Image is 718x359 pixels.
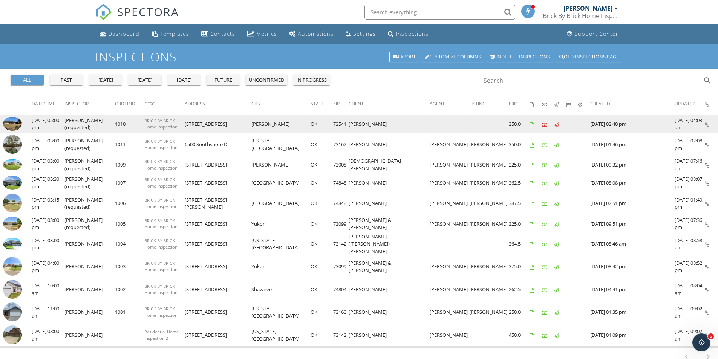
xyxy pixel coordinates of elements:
td: [DATE] 07:51 pm [590,192,675,215]
td: 325.0 [509,215,530,233]
td: [PERSON_NAME] [349,301,429,324]
td: [PERSON_NAME] [64,233,115,255]
a: Metrics [244,27,280,41]
td: [DATE] 08:04 am [675,278,705,301]
td: [STREET_ADDRESS][PERSON_NAME] [185,192,251,215]
div: [DATE] [92,76,119,84]
td: [DATE] 03:00 pm [32,133,64,156]
span: BRICK BY BRICK Home Inspection [144,138,178,150]
span: Residential Home Inspection 2 [144,329,179,341]
td: [DATE] 03:00 pm [32,156,64,174]
td: [GEOGRAPHIC_DATA] [251,192,311,215]
div: Contacts [210,30,235,37]
th: Inspection Details: Not sorted. [705,93,718,115]
div: Automations [298,30,334,37]
td: [DATE] 04:41 pm [590,278,675,301]
th: Agreements signed: Not sorted. [530,93,542,115]
td: [DEMOGRAPHIC_DATA][PERSON_NAME] [349,156,429,174]
input: Search everything... [364,5,515,20]
td: [DATE] 11:00 am [32,301,64,324]
td: [PERSON_NAME] [349,115,429,133]
div: in progress [296,76,327,84]
td: [DATE] 03:15 pm [32,192,64,215]
td: 450.0 [509,324,530,347]
iframe: Intercom live chat [692,333,710,351]
td: [DATE] 03:00 pm [32,233,64,255]
td: 74804 [333,278,349,301]
td: [DATE] 08:08 pm [590,174,675,192]
td: [DATE] 07:36 pm [675,215,705,233]
td: OK [311,233,333,255]
th: Date/Time: Not sorted. [32,93,64,115]
td: [PERSON_NAME] [349,278,429,301]
td: [PERSON_NAME] & [PERSON_NAME] [349,255,429,278]
div: Support Center [574,30,618,37]
td: [DATE] 08:00 am [32,324,64,347]
td: [STREET_ADDRESS] [185,278,251,301]
td: Shawnee [251,278,311,301]
td: [US_STATE][GEOGRAPHIC_DATA] [251,233,311,255]
th: Updated: Not sorted. [675,93,705,115]
button: all [11,75,44,85]
td: 6500 Southshore Dr [185,133,251,156]
td: [PERSON_NAME] [430,174,469,192]
img: streetview [3,135,22,154]
td: Yukon [251,255,311,278]
td: [STREET_ADDRESS] [185,233,251,255]
td: [PERSON_NAME] (requested) [64,133,115,156]
span: Desc [144,101,155,107]
span: BRICK BY BRICK Home Inspection [144,177,178,189]
a: Settings [343,27,379,41]
td: [PERSON_NAME] [469,156,509,174]
td: 73162 [333,133,349,156]
div: [DATE] [170,76,197,84]
div: Brick By Brick Home Inspections [543,12,618,20]
span: Address [185,101,205,107]
div: future [210,76,237,84]
th: City: Not sorted. [251,93,311,115]
td: [PERSON_NAME] (requested) [64,156,115,174]
span: Price [509,101,521,107]
img: streetview [3,257,22,276]
td: [PERSON_NAME] [430,133,469,156]
td: [DATE] 08:07 pm [675,174,705,192]
td: [DATE] 01:35 pm [590,301,675,324]
span: BRICK BY BRICK Home Inspection [144,260,178,272]
a: Inspections [385,27,432,41]
span: BRICK BY BRICK Home Inspection [144,197,178,209]
th: Zip: Not sorted. [333,93,349,115]
td: [DATE] 01:40 pm [675,192,705,215]
div: [DATE] [131,76,158,84]
td: [DATE] 08:58 am [675,233,705,255]
span: 6 [708,333,714,339]
td: [PERSON_NAME] & [PERSON_NAME] [349,215,429,233]
th: Created: Not sorted. [590,93,675,115]
td: [PERSON_NAME] (requested) [64,174,115,192]
td: [STREET_ADDRESS] [185,156,251,174]
td: 73008 [333,156,349,174]
td: [PERSON_NAME] [430,215,469,233]
th: Listing: Not sorted. [469,93,509,115]
img: 9375866%2Fcover_photos%2FE8SdXfujbyYG8YR2HKnc%2Fsmall.jpg [3,117,22,131]
i: search [703,76,712,85]
td: [STREET_ADDRESS] [185,301,251,324]
span: Client [349,101,364,107]
td: [PERSON_NAME] (requested) [64,192,115,215]
td: [PERSON_NAME] [251,156,311,174]
th: Price: Not sorted. [509,93,530,115]
span: BRICK BY BRICK Home Inspection [144,283,178,295]
button: future [207,75,240,85]
td: 74848 [333,174,349,192]
td: 375.0 [509,255,530,278]
td: [PERSON_NAME] [469,301,509,324]
th: Desc: Not sorted. [144,93,185,115]
div: Templates [160,30,189,37]
td: [PERSON_NAME] (requested) [64,215,115,233]
a: SPECTORA [95,10,179,26]
button: past [50,75,83,85]
span: SPECTORA [117,4,179,20]
td: [DATE] 09:02 am [675,324,705,347]
input: Search [484,75,702,87]
td: 1002 [115,278,144,301]
th: Published: Not sorted. [554,93,566,115]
